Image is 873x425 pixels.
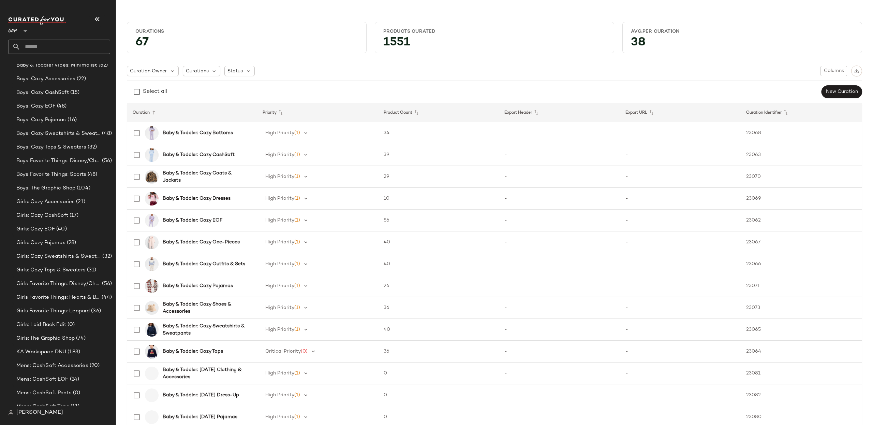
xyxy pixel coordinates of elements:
[499,341,620,363] td: -
[741,122,862,144] td: 23068
[378,38,611,50] div: 1551
[854,69,859,73] img: svg%3e
[16,294,100,301] span: Girls Favorite Things: Hearts & Bows
[145,279,159,293] img: cn60669064.jpg
[145,323,159,337] img: cn59913013.jpg
[86,266,97,274] span: (31)
[56,102,67,110] span: (48)
[145,126,159,140] img: cn59913115.jpg
[499,275,620,297] td: -
[8,410,14,415] img: svg%3e
[163,348,223,355] b: Baby & Toddler: Cozy Tops
[163,366,249,381] b: Baby & Toddler: [DATE] Clothing & Accessories
[294,240,300,245] span: (1)
[741,103,862,122] th: Curation Identifier
[101,157,112,165] span: (56)
[16,212,68,219] span: Girls: Cozy CashSoft
[16,143,86,151] span: Boys: Cozy Tops & Sweaters
[741,210,862,231] td: 23062
[16,239,65,247] span: Girls: Cozy Pajamas
[145,192,159,206] img: cn60331806.jpg
[265,240,294,245] span: High Priority
[741,144,862,166] td: 23063
[163,301,249,315] b: Baby & Toddler: Cozy Shoes & Accessories
[145,170,159,184] img: cn60139331.jpg
[378,363,499,384] td: 0
[620,341,741,363] td: -
[75,198,85,206] span: (21)
[16,184,75,192] span: Boys: The Graphic Shop
[16,102,56,110] span: Boys: Cozy EOF
[16,376,69,383] span: Mens: CashSoft EOF
[824,68,844,74] span: Columns
[499,363,620,384] td: -
[163,392,239,399] b: Baby & Toddler: [DATE] Dress-Up
[378,319,499,341] td: 40
[16,266,86,274] span: Girls: Cozy Tops & Sweaters
[145,301,159,315] img: cn60219595.jpg
[499,253,620,275] td: -
[378,188,499,210] td: 10
[631,28,854,35] div: Avg.per Curation
[265,305,294,310] span: High Priority
[100,294,112,301] span: (44)
[101,130,112,138] span: (48)
[499,144,620,166] td: -
[265,261,294,267] span: High Priority
[163,170,249,184] b: Baby & Toddler: Cozy Coats & Jackets
[499,384,620,406] td: -
[378,144,499,166] td: 39
[16,198,75,206] span: Girls: Cozy Accessories
[16,307,90,315] span: Girls Favorite Things: Leopard
[265,371,294,376] span: High Priority
[145,214,159,227] img: cn60213542.jpg
[16,321,66,329] span: Girls: Laid Back Edit
[163,260,245,268] b: Baby & Toddler: Cozy Outfits & Sets
[265,393,294,398] span: High Priority
[294,327,300,332] span: (1)
[66,116,77,124] span: (16)
[265,130,294,136] span: High Priority
[66,348,80,356] span: (183)
[499,297,620,319] td: -
[163,239,240,246] b: Baby & Toddler: Cozy One-Pieces
[16,89,69,97] span: Boys: Cozy CashSoft
[16,362,88,370] span: Mens: CashSoft Accessories
[741,384,862,406] td: 23082
[163,217,222,224] b: Baby & Toddler: Cozy EOF
[8,16,66,25] img: cfy_white_logo.C9jOOHJF.svg
[383,28,606,35] div: Products Curated
[16,130,101,138] span: Boys: Cozy Sweatshirts & Sweatpants
[163,323,249,337] b: Baby & Toddler: Cozy Sweatshirts & Sweatpants
[378,122,499,144] td: 34
[499,231,620,253] td: -
[620,122,741,144] td: -
[16,157,101,165] span: Boys Favorite Things: Disney/Characters
[69,376,79,383] span: (24)
[620,384,741,406] td: -
[163,129,233,137] b: Baby & Toddler: Cozy Bottoms
[101,280,112,288] span: (56)
[16,280,101,288] span: Girls Favorite Things: Disney/Characters
[301,349,308,354] span: (0)
[227,68,243,75] span: Status
[16,171,86,179] span: Boys Favorite Things: Sports
[101,253,112,260] span: (32)
[294,174,300,179] span: (1)
[294,218,300,223] span: (1)
[16,335,75,342] span: Girls: The Graphic Shop
[741,341,862,363] td: 23064
[741,253,862,275] td: 23066
[163,195,231,202] b: Baby & Toddler: Cozy Dresses
[741,319,862,341] td: 23065
[55,225,67,233] span: (40)
[499,166,620,188] td: -
[620,144,741,166] td: -
[145,148,159,162] img: cn60433756.jpg
[294,130,300,136] span: (1)
[620,210,741,231] td: -
[135,28,358,35] div: Curations
[741,297,862,319] td: 23073
[820,66,847,76] button: Columns
[294,305,300,310] span: (1)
